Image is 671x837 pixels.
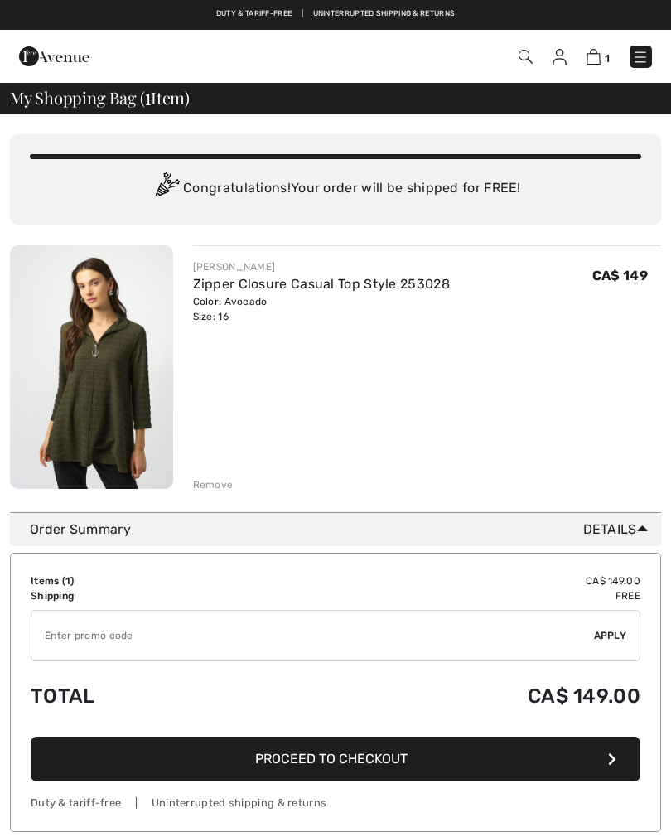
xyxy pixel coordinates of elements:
[145,85,151,107] span: 1
[632,49,649,65] img: Menu
[583,520,654,539] span: Details
[65,575,70,587] span: 1
[592,268,648,283] span: CA$ 149
[193,276,450,292] a: Zipper Closure Casual Top Style 253028
[31,573,252,588] td: Items ( )
[30,520,654,539] div: Order Summary
[553,49,567,65] img: My Info
[10,90,190,106] span: My Shopping Bag ( Item)
[519,50,533,64] img: Search
[10,245,173,489] img: Zipper Closure Casual Top Style 253028
[252,588,640,603] td: Free
[31,588,252,603] td: Shipping
[150,172,183,206] img: Congratulation2.svg
[193,259,450,274] div: [PERSON_NAME]
[594,628,627,643] span: Apply
[31,611,594,660] input: Promo code
[252,573,640,588] td: CA$ 149.00
[19,47,89,63] a: 1ère Avenue
[31,737,640,781] button: Proceed to Checkout
[587,49,601,65] img: Shopping Bag
[31,668,252,724] td: Total
[252,668,640,724] td: CA$ 149.00
[30,172,641,206] div: Congratulations! Your order will be shipped for FREE!
[587,46,610,66] a: 1
[605,52,610,65] span: 1
[193,294,450,324] div: Color: Avocado Size: 16
[255,751,408,767] span: Proceed to Checkout
[193,477,234,492] div: Remove
[31,795,640,810] div: Duty & tariff-free | Uninterrupted shipping & returns
[19,40,89,73] img: 1ère Avenue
